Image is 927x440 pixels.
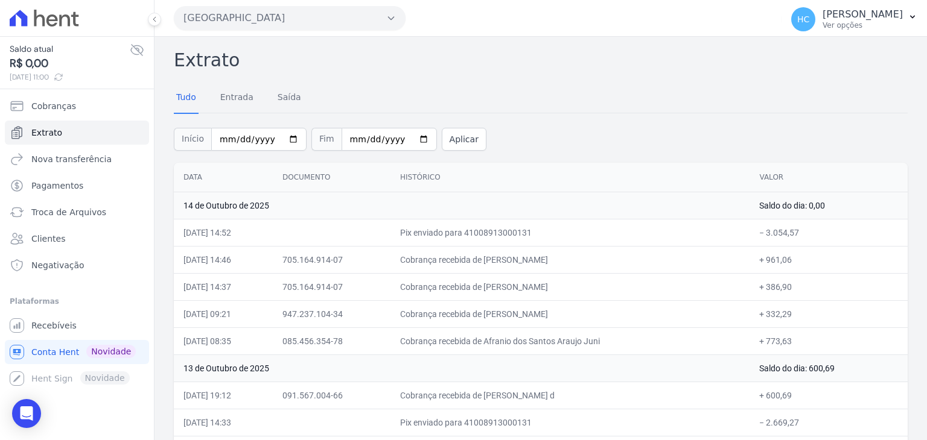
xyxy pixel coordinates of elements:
td: [DATE] 14:37 [174,273,273,300]
a: Cobranças [5,94,149,118]
button: Aplicar [442,128,486,151]
th: Data [174,163,273,192]
span: Nova transferência [31,153,112,165]
p: Ver opções [823,20,903,30]
button: [GEOGRAPHIC_DATA] [174,6,406,30]
span: Clientes [31,233,65,245]
nav: Sidebar [10,94,144,391]
a: Clientes [5,227,149,251]
span: R$ 0,00 [10,55,130,72]
h2: Extrato [174,46,908,74]
td: 085.456.354-78 [273,327,390,354]
td: 14 de Outubro de 2025 [174,192,750,219]
a: Tudo [174,83,199,114]
td: Saldo do dia: 600,69 [750,354,908,382]
td: − 2.669,27 [750,409,908,436]
span: Recebíveis [31,319,77,332]
span: Conta Hent [31,346,79,358]
a: Entrada [218,83,256,114]
span: HC [797,15,809,24]
td: [DATE] 14:46 [174,246,273,273]
td: Pix enviado para 41008913000131 [390,409,750,436]
td: 947.237.104-34 [273,300,390,327]
td: [DATE] 19:12 [174,382,273,409]
td: Cobrança recebida de [PERSON_NAME] d [390,382,750,409]
a: Nova transferência [5,147,149,171]
td: [DATE] 09:21 [174,300,273,327]
th: Histórico [390,163,750,192]
span: Início [174,128,211,151]
th: Valor [750,163,908,192]
span: Fim [311,128,342,151]
div: Plataformas [10,294,144,309]
td: 705.164.914-07 [273,246,390,273]
td: + 961,06 [750,246,908,273]
a: Conta Hent Novidade [5,340,149,364]
td: − 3.054,57 [750,219,908,246]
td: Cobrança recebida de [PERSON_NAME] [390,300,750,327]
td: + 386,90 [750,273,908,300]
td: 091.567.004-66 [273,382,390,409]
td: [DATE] 14:33 [174,409,273,436]
a: Pagamentos [5,174,149,198]
td: Cobrança recebida de [PERSON_NAME] [390,246,750,273]
td: + 332,29 [750,300,908,327]
span: Pagamentos [31,180,83,192]
td: 705.164.914-07 [273,273,390,300]
td: [DATE] 14:52 [174,219,273,246]
button: HC [PERSON_NAME] Ver opções [782,2,927,36]
span: Saldo atual [10,43,130,55]
span: Negativação [31,259,84,271]
td: [DATE] 08:35 [174,327,273,354]
td: + 773,63 [750,327,908,354]
td: + 600,69 [750,382,908,409]
span: Cobranças [31,100,76,112]
span: Troca de Arquivos [31,206,106,218]
a: Saída [275,83,304,114]
div: Open Intercom Messenger [12,399,41,428]
span: Extrato [31,127,62,139]
td: Cobrança recebida de Afranio dos Santos Araujo Juni [390,327,750,354]
a: Negativação [5,253,149,277]
span: Novidade [86,345,136,358]
td: Pix enviado para 41008913000131 [390,219,750,246]
td: Cobrança recebida de [PERSON_NAME] [390,273,750,300]
p: [PERSON_NAME] [823,8,903,20]
td: Saldo do dia: 0,00 [750,192,908,219]
a: Recebíveis [5,313,149,338]
th: Documento [273,163,390,192]
span: [DATE] 11:00 [10,72,130,83]
a: Troca de Arquivos [5,200,149,224]
a: Extrato [5,121,149,145]
td: 13 de Outubro de 2025 [174,354,750,382]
